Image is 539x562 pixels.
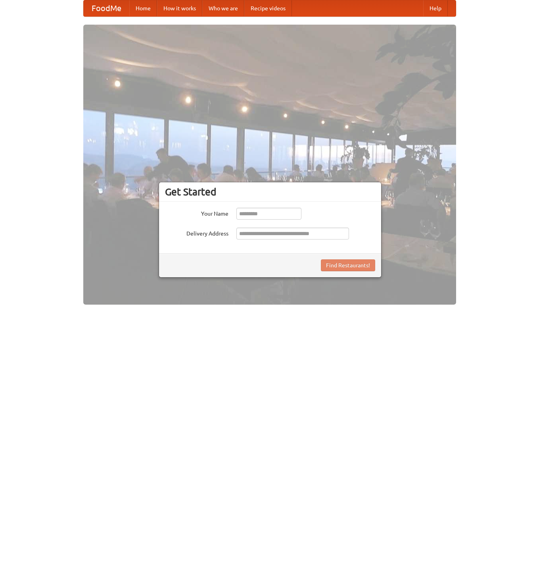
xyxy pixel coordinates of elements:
[423,0,448,16] a: Help
[165,208,228,218] label: Your Name
[165,186,375,198] h3: Get Started
[202,0,244,16] a: Who we are
[244,0,292,16] a: Recipe videos
[157,0,202,16] a: How it works
[84,0,129,16] a: FoodMe
[321,259,375,271] button: Find Restaurants!
[129,0,157,16] a: Home
[165,228,228,238] label: Delivery Address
